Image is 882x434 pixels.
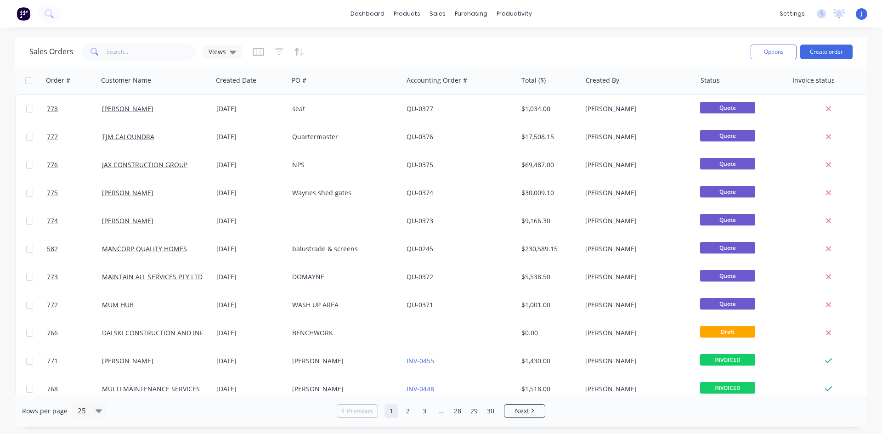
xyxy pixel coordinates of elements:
a: Jump forward [434,404,448,418]
span: Draft [700,326,755,338]
div: DOMAYNE [292,272,394,282]
div: products [389,7,425,21]
div: $5,538.50 [521,272,575,282]
div: Status [701,76,720,85]
button: Create order [800,45,853,59]
a: 771 [47,347,102,375]
div: $1,001.00 [521,300,575,310]
div: [DATE] [216,328,285,338]
a: Previous page [337,406,378,416]
div: $1,518.00 [521,384,575,394]
span: 772 [47,300,58,310]
a: 776 [47,151,102,179]
div: [PERSON_NAME] [585,272,687,282]
div: NPS [292,160,394,169]
div: sales [425,7,450,21]
a: MUM HUB [102,300,134,309]
div: [PERSON_NAME] [585,132,687,141]
span: Quote [700,102,755,113]
div: [DATE] [216,104,285,113]
span: Quote [700,298,755,310]
div: [DATE] [216,384,285,394]
div: $9,166.30 [521,216,575,225]
div: [PERSON_NAME] [585,384,687,394]
a: QU-0372 [407,272,433,281]
a: QU-0374 [407,188,433,197]
span: Quote [700,186,755,197]
span: Views [209,47,226,56]
a: Page 28 [451,404,464,418]
div: [DATE] [216,272,285,282]
div: Customer Name [101,76,151,85]
span: 775 [47,188,58,197]
a: [PERSON_NAME] [102,188,153,197]
a: 582 [47,235,102,263]
div: $30,009.10 [521,188,575,197]
a: 778 [47,95,102,123]
div: $1,034.00 [521,104,575,113]
div: $0.00 [521,328,575,338]
div: BENCHWORK [292,328,394,338]
span: 768 [47,384,58,394]
a: MULTI MAINTENANCE SERVICES [102,384,200,393]
div: settings [775,7,809,21]
div: [PERSON_NAME] [292,356,394,366]
span: Quote [700,242,755,254]
div: Waynes shed gates [292,188,394,197]
div: [DATE] [216,160,285,169]
div: Quartermaster [292,132,394,141]
span: Quote [700,158,755,169]
div: [PERSON_NAME] [585,216,687,225]
span: 776 [47,160,58,169]
a: Page 29 [467,404,481,418]
div: Order # [46,76,70,85]
span: Next [515,406,529,416]
div: [DATE] [216,300,285,310]
a: 766 [47,319,102,347]
input: Search... [107,43,196,61]
a: Page 1 is your current page [384,404,398,418]
a: [PERSON_NAME] [102,356,153,365]
div: [DATE] [216,216,285,225]
div: PO # [292,76,306,85]
span: Rows per page [22,406,68,416]
div: Created Date [216,76,256,85]
span: INVOICED [700,382,755,394]
div: Total ($) [521,76,546,85]
div: [DATE] [216,132,285,141]
a: QU-0376 [407,132,433,141]
span: Quote [700,130,755,141]
a: 777 [47,123,102,151]
a: QU-0371 [407,300,433,309]
div: Accounting Order # [407,76,467,85]
a: QU-0245 [407,244,433,253]
div: [PERSON_NAME] [292,384,394,394]
a: 772 [47,291,102,319]
span: 778 [47,104,58,113]
div: balustrade & screens [292,244,394,254]
button: Options [751,45,797,59]
a: TJM CALOUNDRA [102,132,154,141]
a: DALSKI CONSTRUCTION AND INFRASTRUCTURE [102,328,248,337]
div: [PERSON_NAME] [585,300,687,310]
span: 773 [47,272,58,282]
a: INV-0448 [407,384,434,393]
div: $1,430.00 [521,356,575,366]
span: J [861,10,863,18]
a: INV-0455 [407,356,434,365]
div: [PERSON_NAME] [585,328,687,338]
a: MAINTAIN ALL SERVICES PTY LTD [102,272,203,281]
div: $17,508.15 [521,132,575,141]
a: MANCORP QUALITY HOMES [102,244,187,253]
span: 774 [47,216,58,225]
a: JAX CONSTRUCTION GROUP [102,160,187,169]
a: Next page [504,406,545,416]
a: 774 [47,207,102,235]
span: INVOICED [700,354,755,366]
span: 582 [47,244,58,254]
img: Factory [17,7,30,21]
div: $69,487.00 [521,160,575,169]
span: 771 [47,356,58,366]
a: 775 [47,179,102,207]
div: [DATE] [216,356,285,366]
